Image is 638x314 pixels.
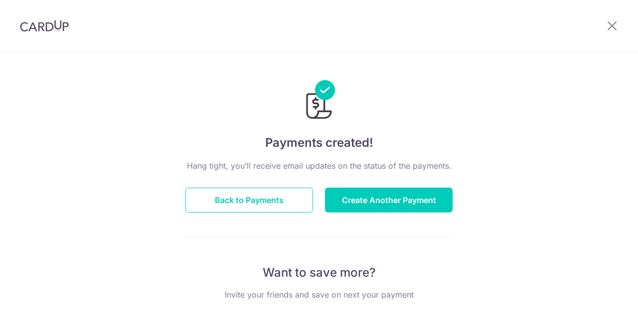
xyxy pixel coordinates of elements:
[20,20,69,32] img: CardUp
[325,188,453,212] button: Create Another Payment
[185,134,453,152] h4: Payments created!
[185,289,453,301] p: Invite your friends and save on next your payment
[185,265,453,281] p: Want to save more?
[185,160,453,172] p: Hang tight, you’ll receive email updates on the status of the payments.
[574,284,628,309] iframe: Opens a widget where you can find more information
[303,80,335,122] img: Payments
[185,188,313,212] button: Back to Payments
